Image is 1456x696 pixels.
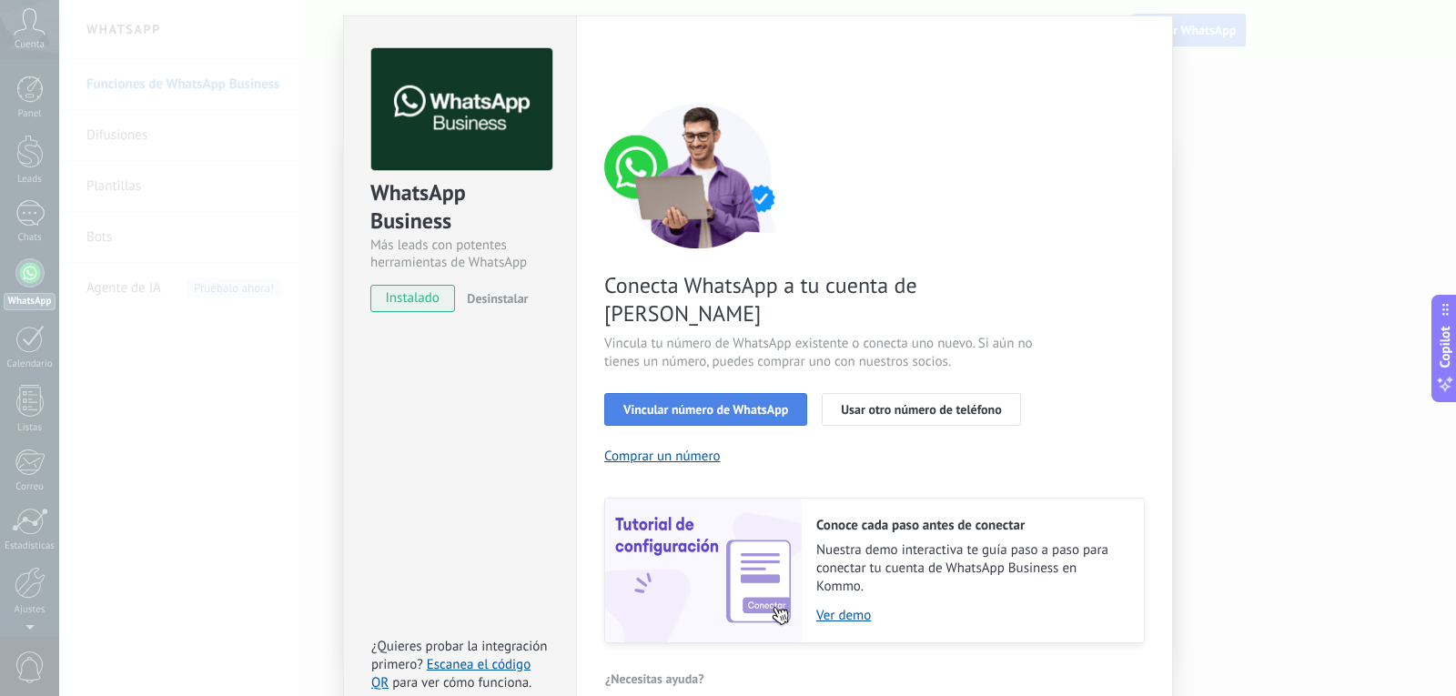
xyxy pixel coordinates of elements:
h2: Conoce cada paso antes de conectar [816,517,1126,534]
img: connect number [604,103,795,248]
a: Escanea el código QR [371,656,531,691]
span: Conecta WhatsApp a tu cuenta de [PERSON_NAME] [604,271,1037,328]
span: Nuestra demo interactiva te guía paso a paso para conectar tu cuenta de WhatsApp Business en Kommo. [816,541,1126,596]
img: logo_main.png [371,48,552,171]
span: Vincula tu número de WhatsApp existente o conecta uno nuevo. Si aún no tienes un número, puedes c... [604,335,1037,371]
span: Copilot [1436,326,1454,368]
span: ¿Quieres probar la integración primero? [371,638,548,673]
button: Comprar un número [604,448,721,465]
span: ¿Necesitas ayuda? [605,672,704,685]
div: WhatsApp Business [370,178,550,237]
span: Desinstalar [467,290,528,307]
span: instalado [371,285,454,312]
button: Usar otro número de teléfono [822,393,1020,426]
span: Vincular número de WhatsApp [623,403,788,416]
button: Desinstalar [460,285,528,312]
span: para ver cómo funciona. [392,674,531,691]
a: Ver demo [816,607,1126,624]
span: Usar otro número de teléfono [841,403,1001,416]
div: Más leads con potentes herramientas de WhatsApp [370,237,550,271]
button: Vincular número de WhatsApp [604,393,807,426]
button: ¿Necesitas ayuda? [604,665,705,692]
